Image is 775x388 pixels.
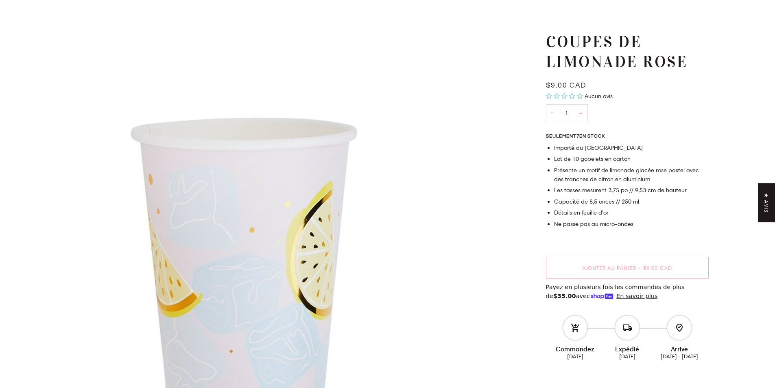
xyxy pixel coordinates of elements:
h1: Coupes de limonade rose [546,32,703,72]
div: Commandez [549,342,601,353]
li: Les tasses mesurent 3,75 po // 9,53 cm de hauteur [554,186,709,195]
li: Détails en feuille d'or [554,208,709,217]
button: Augmenter la quantité [574,104,588,123]
li: Importé du [GEOGRAPHIC_DATA] [554,144,709,153]
ab-date-text: [DATE] [619,353,635,360]
input: Quantité [546,104,588,123]
button: Ajouter au panier [546,257,709,279]
ab-date-text: [DATE] - [DATE] [661,353,698,360]
li: Capacité de 8,5 onces // 250 ml [554,197,709,206]
button: Diminuer la quantité [546,104,559,123]
span: Seulement en stock [546,134,643,139]
div: Expédié [601,342,653,353]
ab-date-text: [DATE] [567,353,583,360]
span: $9.00 CAD [643,265,672,271]
li: Présente un motif de limonade glacée rose pastel avec des tranches de citron en aluminium [554,166,709,184]
div: Click to open Judge.me floating reviews tab [758,183,775,222]
span: $9.00 CAD [546,82,586,89]
li: Lot de 10 gobelets en carton [554,155,709,164]
span: Ajouter au panier [582,265,636,271]
span: 7 [576,134,579,138]
span: • [636,265,643,271]
span: Aucun avis [585,92,613,100]
li: Ne passe pas au micro-ondes [554,220,709,229]
div: Arrive [653,342,705,353]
